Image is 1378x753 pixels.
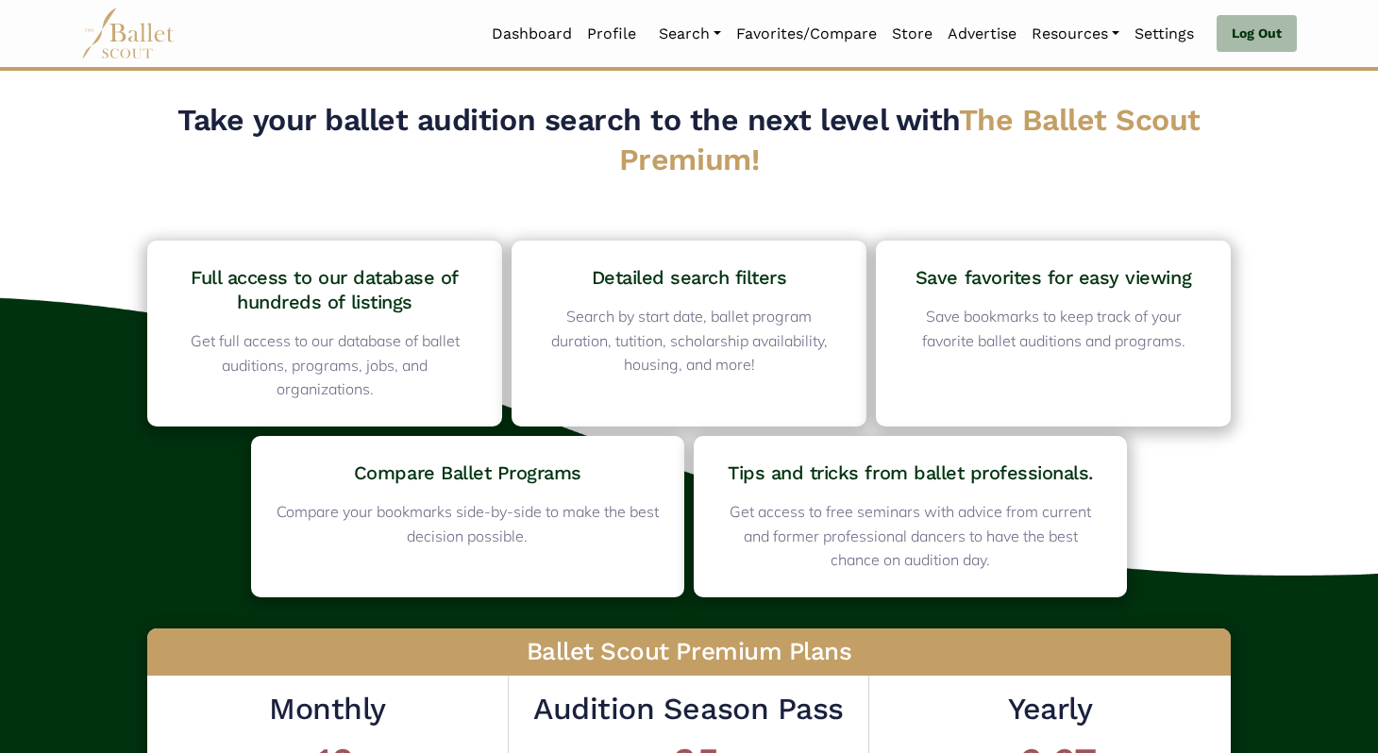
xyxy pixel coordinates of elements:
a: Search [651,14,729,54]
a: Profile [580,14,644,54]
h2: Yearly [919,690,1182,729]
p: Get access to free seminars with advice from current and former professional dancers to have the ... [718,500,1102,573]
a: Log Out [1217,15,1297,53]
h4: Detailed search filters [536,265,842,290]
a: Resources [1024,14,1127,54]
p: Search by start date, ballet program duration, tutition, scholarship availability, housing, and m... [536,305,842,377]
a: Dashboard [484,14,580,54]
h2: Audition Season Pass [533,690,843,729]
a: Favorites/Compare [729,14,884,54]
h4: Tips and tricks from ballet professionals. [718,460,1102,485]
h4: Save favorites for easy viewing [900,265,1206,290]
a: Settings [1127,14,1202,54]
h4: Full access to our database of hundreds of listings [172,265,478,314]
h2: Monthly [207,690,448,729]
p: Compare your bookmarks side-by-side to make the best decision possible. [276,500,660,548]
a: Store [884,14,940,54]
p: Get full access to our database of ballet auditions, programs, jobs, and organizations. [172,329,478,402]
span: The Ballet Scout Premium! [619,102,1201,177]
h4: Compare Ballet Programs [276,460,660,485]
h3: Ballet Scout Premium Plans [147,628,1231,676]
p: Save bookmarks to keep track of your favorite ballet auditions and programs. [900,305,1206,353]
h2: Take your ballet audition search to the next level with [138,101,1240,179]
a: Advertise [940,14,1024,54]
